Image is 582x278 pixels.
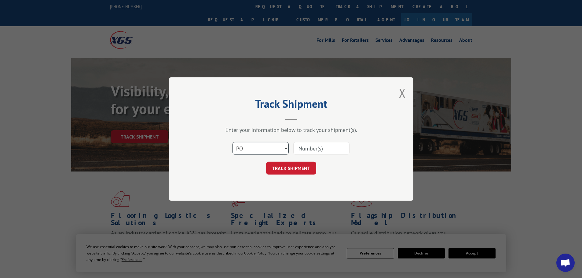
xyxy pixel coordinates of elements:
input: Number(s) [293,142,350,155]
div: Enter your information below to track your shipment(s). [199,126,383,133]
div: Open chat [556,254,575,272]
button: TRACK SHIPMENT [266,162,316,175]
button: Close modal [399,85,406,101]
h2: Track Shipment [199,99,383,111]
